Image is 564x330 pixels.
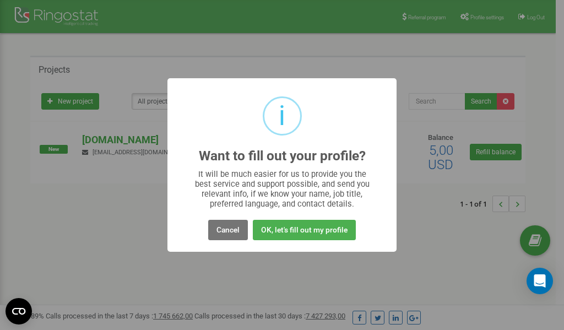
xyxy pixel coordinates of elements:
button: Open CMP widget [6,298,32,324]
div: It will be much easier for us to provide you the best service and support possible, and send you ... [189,169,375,209]
h2: Want to fill out your profile? [199,149,366,164]
div: i [279,98,285,134]
button: Cancel [208,220,248,240]
button: OK, let's fill out my profile [253,220,356,240]
div: Open Intercom Messenger [527,268,553,294]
